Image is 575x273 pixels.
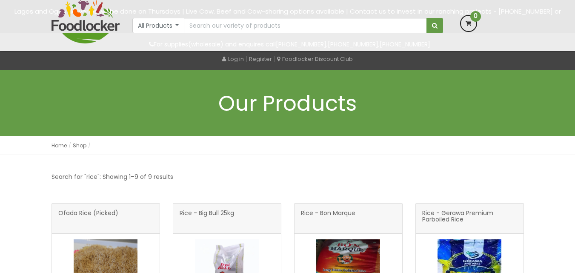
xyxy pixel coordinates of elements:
[301,210,355,227] span: Rice - Bon Marque
[58,210,118,227] span: Ofada Rice (Picked)
[73,142,86,149] a: Shop
[222,55,244,63] a: Log in
[51,142,67,149] a: Home
[184,18,426,33] input: Search our variety of products
[422,210,517,227] span: Rice - Gerawa Premium Parboiled Rice
[132,18,185,33] button: All Products
[277,55,353,63] a: Foodlocker Discount Club
[274,55,275,63] span: |
[51,92,524,115] h1: Our Products
[246,55,247,63] span: |
[249,55,272,63] a: Register
[180,210,234,227] span: Rice - Big Bull 25kg
[51,172,173,182] p: Search for "rice": Showing 1–9 of 9 results
[470,11,481,22] span: 0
